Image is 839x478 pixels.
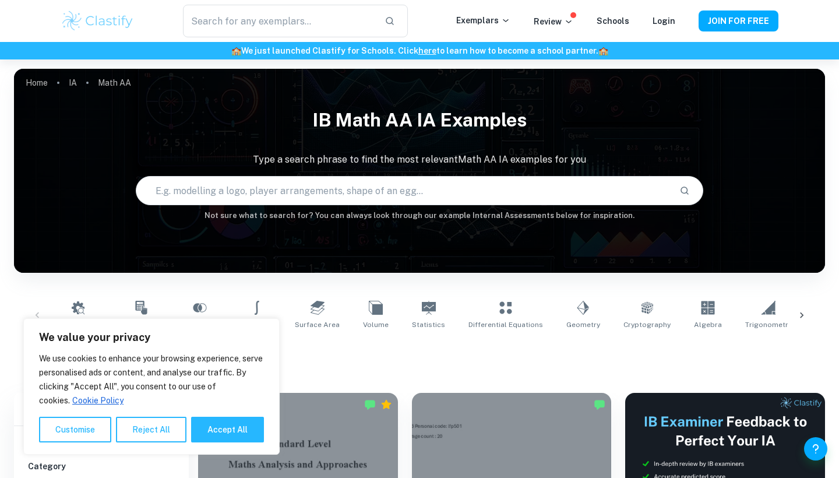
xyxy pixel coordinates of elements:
p: Review [534,15,573,28]
p: Type a search phrase to find the most relevant Math AA IA examples for you [14,153,825,167]
span: Geometry [566,319,600,330]
a: Home [26,75,48,91]
span: Algebra [694,319,722,330]
button: JOIN FOR FREE [699,10,778,31]
input: E.g. modelling a logo, player arrangements, shape of an egg... [136,174,670,207]
p: We value your privacy [39,331,264,345]
span: Volume [363,319,389,330]
h6: We just launched Clastify for Schools. Click to learn how to become a school partner. [2,44,837,57]
span: Trigonometry [745,319,792,330]
button: Accept All [191,417,264,442]
p: Math AA [98,76,131,89]
button: Reject All [116,417,186,442]
h1: IB Math AA IA examples [14,101,825,139]
button: Search [675,181,695,201]
a: here [418,46,436,55]
button: Customise [39,417,111,442]
h6: Category [28,460,175,473]
input: Search for any exemplars... [183,5,375,37]
h6: Filter exemplars [14,393,189,426]
span: Statistics [412,319,445,330]
h1: All Math AA IA Examples [55,344,785,365]
span: Surface Area [295,319,340,330]
img: Marked [594,399,605,410]
a: IA [69,75,77,91]
div: Premium [380,399,392,410]
a: Login [653,16,675,26]
a: Cookie Policy [72,395,124,406]
h6: Not sure what to search for? You can always look through our example Internal Assessments below f... [14,210,825,222]
div: We value your privacy [23,318,280,455]
p: Exemplars [456,14,510,27]
span: Cryptography [623,319,671,330]
span: 🏫 [231,46,241,55]
a: Schools [597,16,629,26]
img: Marked [364,399,376,410]
img: Clastify logo [61,9,135,33]
button: Help and Feedback [804,437,827,461]
span: Differential Equations [468,319,543,330]
p: We use cookies to enhance your browsing experience, serve personalised ads or content, and analys... [39,352,264,407]
span: 🏫 [598,46,608,55]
